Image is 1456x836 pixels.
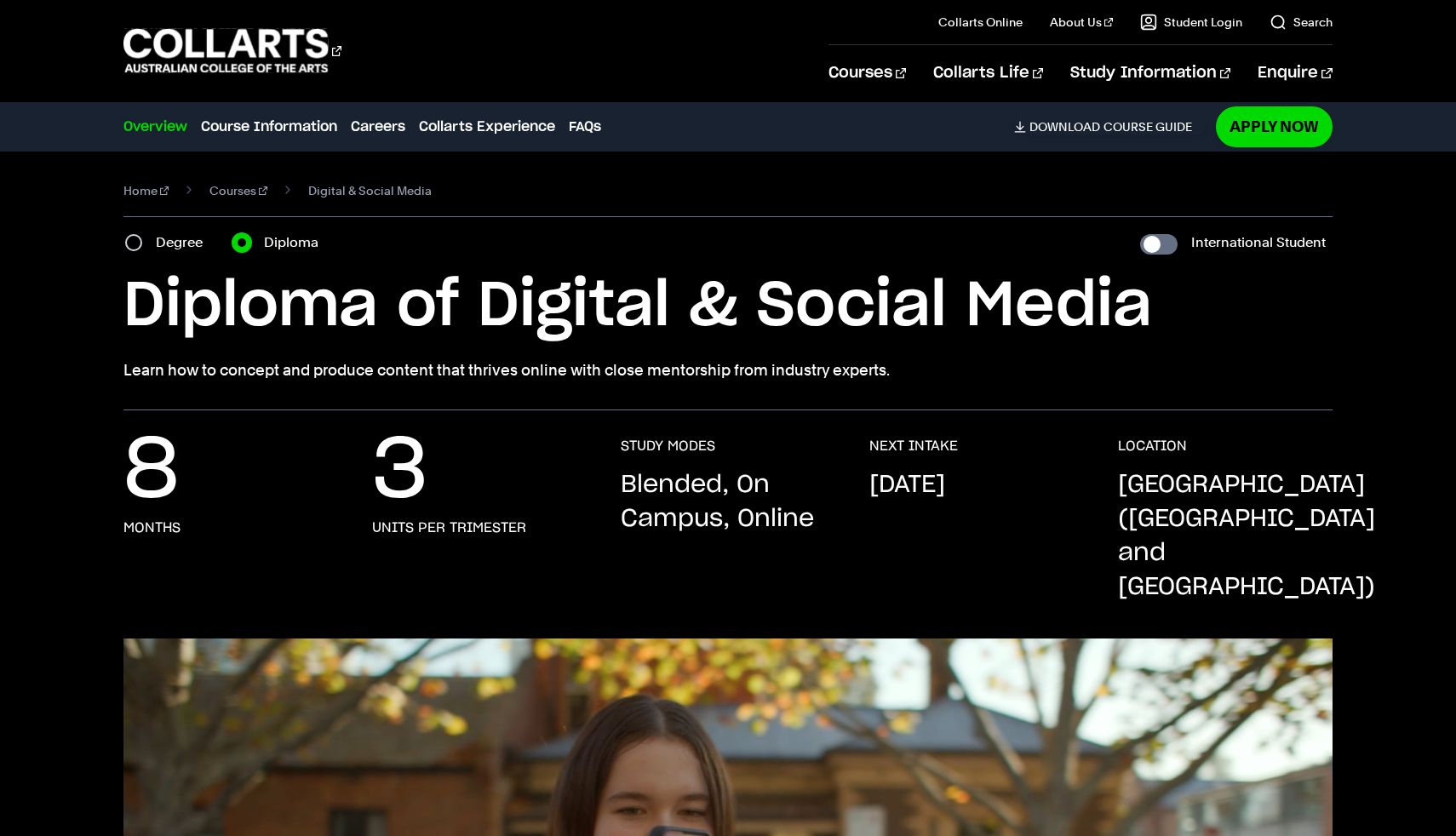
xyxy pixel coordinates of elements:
h3: STUDY MODES [621,438,715,455]
p: 3 [372,438,428,506]
a: Collarts Experience [419,117,555,137]
a: FAQs [569,117,601,137]
a: Collarts Life [933,45,1043,101]
h3: LOCATION [1118,438,1187,455]
p: 8 [123,438,179,506]
a: Search [1270,14,1333,31]
a: Careers [351,117,405,137]
a: Collarts Online [938,14,1023,31]
a: Enquire [1258,45,1332,101]
label: Degree [156,231,213,255]
a: Study Information [1070,45,1230,101]
a: About Us [1050,14,1113,31]
div: Go to homepage [123,26,341,75]
a: Student Login [1140,14,1242,31]
label: Diploma [264,231,329,255]
p: [DATE] [869,468,945,502]
a: Overview [123,117,187,137]
a: Home [123,179,169,203]
p: [GEOGRAPHIC_DATA] ([GEOGRAPHIC_DATA] and [GEOGRAPHIC_DATA]) [1118,468,1375,604]
span: Digital & Social Media [308,179,432,203]
a: Courses [828,45,906,101]
a: Apply Now [1216,106,1333,146]
label: International Student [1191,231,1326,255]
h3: NEXT INTAKE [869,438,958,455]
a: Courses [209,179,267,203]
h1: Diploma of Digital & Social Media [123,268,1332,345]
p: Blended, On Campus, Online [621,468,835,536]
span: Download [1029,119,1100,135]
h3: units per trimester [372,519,526,536]
h3: months [123,519,181,536]
a: DownloadCourse Guide [1014,119,1206,135]
p: Learn how to concept and produce content that thrives online with close mentorship from industry ... [123,358,1332,382]
a: Course Information [201,117,337,137]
